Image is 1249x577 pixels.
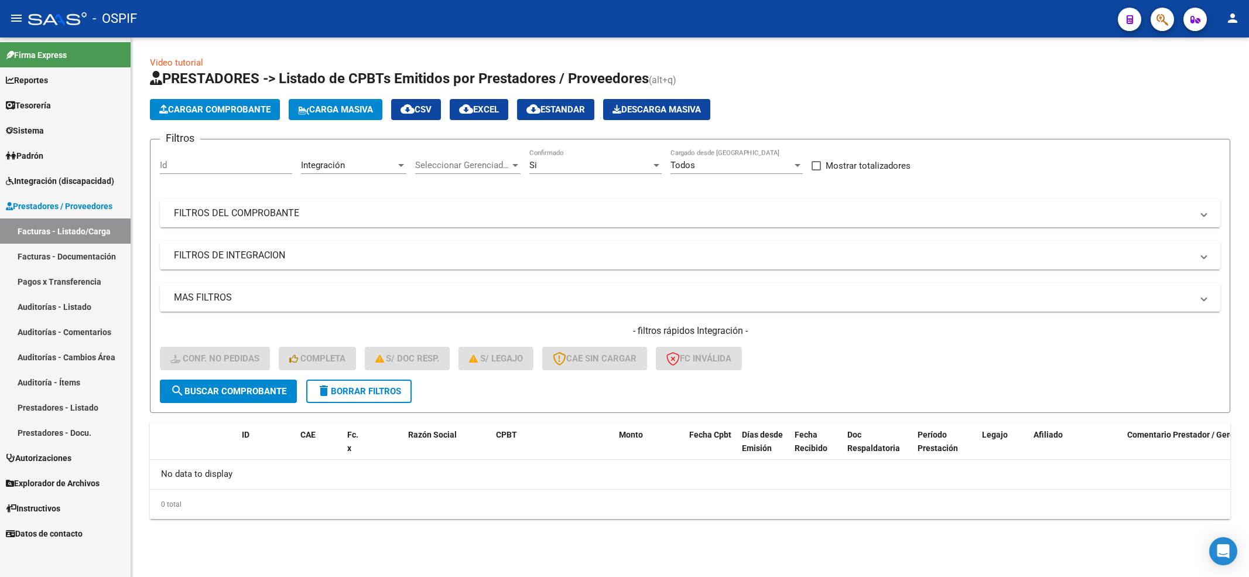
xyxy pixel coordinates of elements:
[6,527,83,540] span: Datos de contacto
[689,430,731,439] span: Fecha Cpbt
[160,325,1220,337] h4: - filtros rápidos Integración -
[553,353,637,364] span: CAE SIN CARGAR
[517,99,594,120] button: Estandar
[542,347,647,370] button: CAE SIN CARGAR
[160,130,200,146] h3: Filtros
[160,241,1220,269] mat-expansion-panel-header: FILTROS DE INTEGRACION
[826,159,911,173] span: Mostrar totalizadores
[526,102,540,116] mat-icon: cloud_download
[612,104,701,115] span: Descarga Masiva
[6,49,67,62] span: Firma Express
[1226,11,1240,25] mat-icon: person
[365,347,450,370] button: S/ Doc Resp.
[408,430,457,439] span: Razón Social
[649,74,676,86] span: (alt+q)
[496,430,517,439] span: CPBT
[306,380,412,403] button: Borrar Filtros
[150,490,1230,519] div: 0 total
[6,149,43,162] span: Padrón
[666,353,731,364] span: FC Inválida
[375,353,440,364] span: S/ Doc Resp.
[603,99,710,120] button: Descarga Masiva
[403,422,491,474] datatable-header-cell: Razón Social
[242,430,249,439] span: ID
[6,124,44,137] span: Sistema
[298,104,373,115] span: Carga Masiva
[401,104,432,115] span: CSV
[459,104,499,115] span: EXCEL
[1029,422,1123,474] datatable-header-cell: Afiliado
[6,200,112,213] span: Prestadores / Proveedores
[847,430,900,453] span: Doc Respaldatoria
[317,384,331,398] mat-icon: delete
[160,380,297,403] button: Buscar Comprobante
[289,99,382,120] button: Carga Masiva
[300,430,316,439] span: CAE
[6,502,60,515] span: Instructivos
[93,6,137,32] span: - OSPIF
[170,384,184,398] mat-icon: search
[237,422,296,474] datatable-header-cell: ID
[170,353,259,364] span: Conf. no pedidas
[347,430,358,453] span: Fc. x
[301,160,345,170] span: Integración
[790,422,843,474] datatable-header-cell: Fecha Recibido
[150,99,280,120] button: Cargar Comprobante
[150,57,203,68] a: Video tutorial
[160,284,1220,312] mat-expansion-panel-header: MAS FILTROS
[795,430,827,453] span: Fecha Recibido
[458,347,533,370] button: S/ legajo
[174,291,1192,304] mat-panel-title: MAS FILTROS
[469,353,523,364] span: S/ legajo
[1209,537,1237,565] div: Open Intercom Messenger
[529,160,537,170] span: Si
[279,347,356,370] button: Completa
[6,477,100,490] span: Explorador de Archivos
[982,430,1008,439] span: Legajo
[918,430,958,453] span: Período Prestación
[685,422,737,474] datatable-header-cell: Fecha Cpbt
[459,102,473,116] mat-icon: cloud_download
[742,430,783,453] span: Días desde Emisión
[401,102,415,116] mat-icon: cloud_download
[289,353,345,364] span: Completa
[913,422,977,474] datatable-header-cell: Período Prestación
[317,386,401,397] span: Borrar Filtros
[1034,430,1063,439] span: Afiliado
[150,460,1230,489] div: No data to display
[160,347,270,370] button: Conf. no pedidas
[491,422,614,474] datatable-header-cell: CPBT
[6,74,48,87] span: Reportes
[160,199,1220,227] mat-expansion-panel-header: FILTROS DEL COMPROBANTE
[9,11,23,25] mat-icon: menu
[6,452,71,465] span: Autorizaciones
[174,249,1192,262] mat-panel-title: FILTROS DE INTEGRACION
[296,422,343,474] datatable-header-cell: CAE
[450,99,508,120] button: EXCEL
[150,70,649,87] span: PRESTADORES -> Listado de CPBTs Emitidos por Prestadores / Proveedores
[656,347,742,370] button: FC Inválida
[619,430,643,439] span: Monto
[174,207,1192,220] mat-panel-title: FILTROS DEL COMPROBANTE
[6,99,51,112] span: Tesorería
[415,160,510,170] span: Seleccionar Gerenciador
[737,422,790,474] datatable-header-cell: Días desde Emisión
[614,422,685,474] datatable-header-cell: Monto
[526,104,585,115] span: Estandar
[343,422,366,474] datatable-header-cell: Fc. x
[603,99,710,120] app-download-masive: Descarga masiva de comprobantes (adjuntos)
[170,386,286,397] span: Buscar Comprobante
[843,422,913,474] datatable-header-cell: Doc Respaldatoria
[670,160,695,170] span: Todos
[159,104,271,115] span: Cargar Comprobante
[977,422,1011,474] datatable-header-cell: Legajo
[391,99,441,120] button: CSV
[6,175,114,187] span: Integración (discapacidad)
